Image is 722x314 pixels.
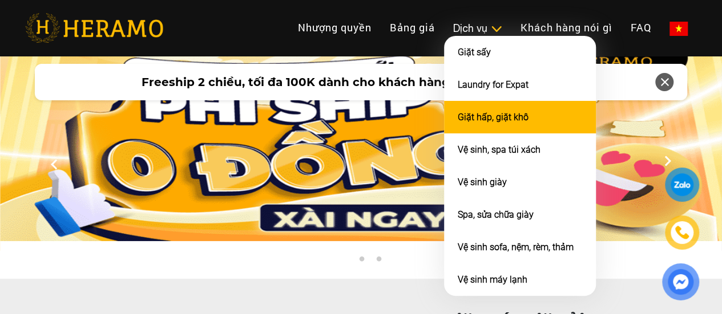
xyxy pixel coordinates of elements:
[142,74,476,91] span: Freeship 2 chiều, tối đa 100K dành cho khách hàng mới
[458,112,529,123] a: Giặt hấp, giặt khô
[458,177,507,187] a: Vệ sinh giày
[675,225,690,240] img: phone-icon
[458,242,574,252] a: Vệ sinh sofa, nệm, rèm, thảm
[373,256,384,267] button: 3
[356,256,367,267] button: 2
[381,15,444,40] a: Bảng giá
[458,47,491,58] a: Giặt sấy
[511,15,622,40] a: Khách hàng nói gì
[338,256,350,267] button: 1
[453,21,502,36] div: Dịch vụ
[458,209,534,220] a: Spa, sửa chữa giày
[289,15,381,40] a: Nhượng quyền
[666,217,697,248] a: phone-icon
[458,79,529,90] a: Laundry for Expat
[622,15,660,40] a: FAQ
[669,22,688,36] img: vn-flag.png
[458,144,541,155] a: Vệ sinh, spa túi xách
[458,274,527,285] a: Vệ sinh máy lạnh
[490,23,502,35] img: subToggleIcon
[25,13,163,43] img: heramo-logo.png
